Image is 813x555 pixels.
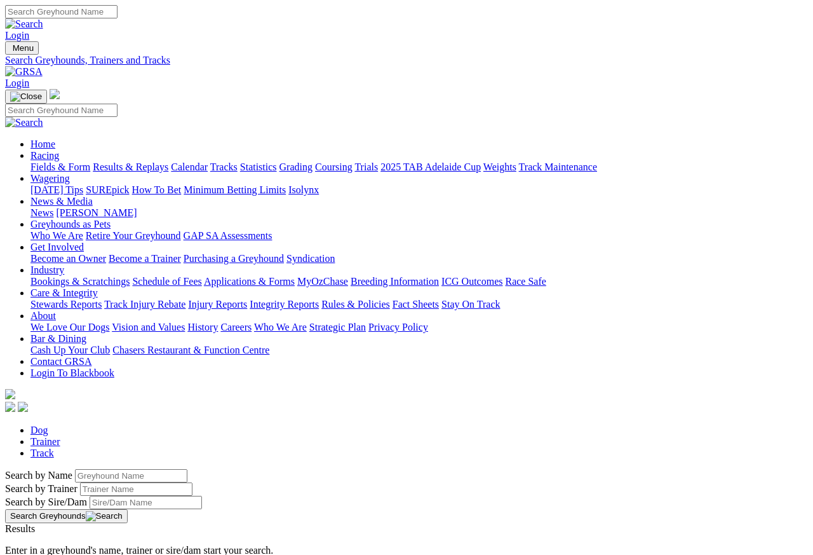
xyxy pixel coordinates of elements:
[30,310,56,321] a: About
[30,276,130,287] a: Bookings & Scratchings
[13,43,34,53] span: Menu
[30,253,106,264] a: Become an Owner
[288,184,319,195] a: Isolynx
[30,448,54,458] a: Track
[5,402,15,412] img: facebook.svg
[86,511,123,521] img: Search
[505,276,546,287] a: Race Safe
[5,117,43,128] img: Search
[30,184,808,196] div: Wagering
[5,66,43,78] img: GRSA
[30,230,83,241] a: Who We Are
[441,299,500,310] a: Stay On Track
[286,253,335,264] a: Syndication
[309,322,366,332] a: Strategic Plan
[368,322,428,332] a: Privacy Policy
[250,299,319,310] a: Integrity Reports
[5,5,118,18] input: Search
[321,299,390,310] a: Rules & Policies
[86,230,181,241] a: Retire Your Greyhound
[112,322,185,332] a: Vision and Values
[30,219,111,230] a: Greyhounds as Pets
[30,242,84,252] a: Get Involved
[30,287,98,298] a: Care & Integrity
[50,89,60,99] img: logo-grsa-white.png
[30,264,64,275] a: Industry
[30,356,91,367] a: Contact GRSA
[184,184,286,195] a: Minimum Betting Limits
[30,345,110,355] a: Cash Up Your Club
[5,18,43,30] img: Search
[86,184,129,195] a: SUREpick
[279,161,312,172] a: Grading
[30,207,808,219] div: News & Media
[315,161,353,172] a: Coursing
[30,207,53,218] a: News
[30,173,70,184] a: Wagering
[30,345,808,356] div: Bar & Dining
[10,92,42,102] img: Close
[5,30,29,41] a: Login
[56,207,137,218] a: [PERSON_NAME]
[393,299,439,310] a: Fact Sheets
[351,276,439,287] a: Breeding Information
[519,161,597,172] a: Track Maintenance
[30,299,102,310] a: Stewards Reports
[30,150,59,161] a: Racing
[30,253,808,264] div: Get Involved
[93,161,168,172] a: Results & Replays
[354,161,378,172] a: Trials
[30,184,83,195] a: [DATE] Tips
[5,90,47,104] button: Toggle navigation
[210,161,238,172] a: Tracks
[5,483,77,494] label: Search by Trainer
[30,299,808,310] div: Care & Integrity
[30,139,55,149] a: Home
[30,322,109,332] a: We Love Our Dogs
[5,41,39,55] button: Toggle navigation
[30,161,90,172] a: Fields & Form
[112,345,269,355] a: Chasers Restaurant & Function Centre
[30,322,808,333] div: About
[75,469,187,483] input: Search by Greyhound name
[5,389,15,399] img: logo-grsa-white.png
[5,104,118,117] input: Search
[104,299,185,310] a: Track Injury Rebate
[5,523,808,535] div: Results
[30,333,86,344] a: Bar & Dining
[220,322,252,332] a: Careers
[5,78,29,88] a: Login
[441,276,502,287] a: ICG Outcomes
[184,253,284,264] a: Purchasing a Greyhound
[204,276,295,287] a: Applications & Forms
[30,425,48,435] a: Dog
[188,299,247,310] a: Injury Reports
[483,161,516,172] a: Weights
[5,509,128,523] button: Search Greyhounds
[132,276,201,287] a: Schedule of Fees
[380,161,481,172] a: 2025 TAB Adelaide Cup
[297,276,348,287] a: MyOzChase
[30,230,808,242] div: Greyhounds as Pets
[5,470,72,481] label: Search by Name
[5,55,808,66] a: Search Greyhounds, Trainers and Tracks
[184,230,272,241] a: GAP SA Assessments
[187,322,218,332] a: History
[240,161,277,172] a: Statistics
[171,161,208,172] a: Calendar
[18,402,28,412] img: twitter.svg
[30,436,60,447] a: Trainer
[80,483,192,496] input: Search by Trainer name
[132,184,182,195] a: How To Bet
[5,497,87,507] label: Search by Sire/Dam
[30,276,808,287] div: Industry
[109,253,181,264] a: Become a Trainer
[90,496,202,509] input: Search by Sire/Dam name
[30,367,114,378] a: Login To Blackbook
[254,322,307,332] a: Who We Are
[30,161,808,173] div: Racing
[30,196,93,207] a: News & Media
